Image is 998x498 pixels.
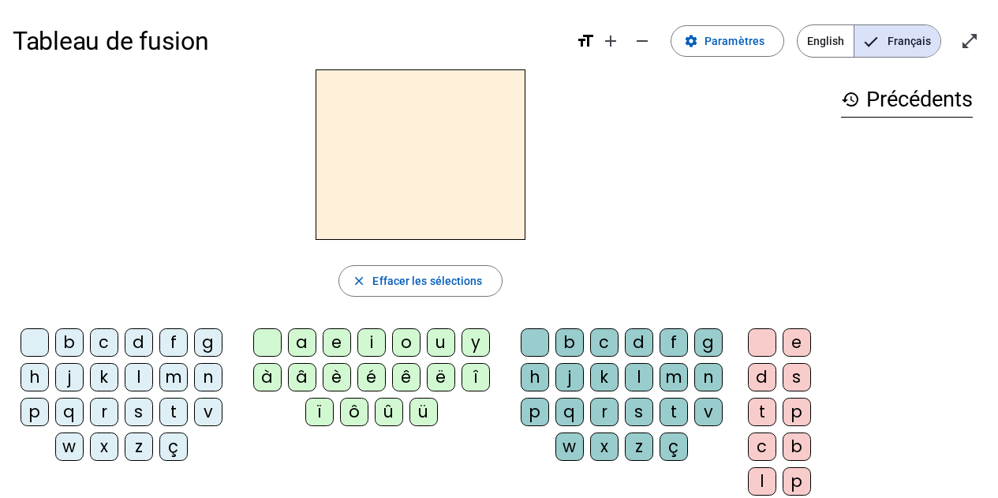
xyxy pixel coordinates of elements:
[854,25,940,57] span: Français
[797,24,941,58] mat-button-toggle-group: Language selection
[748,432,776,461] div: c
[595,25,626,57] button: Augmenter la taille de la police
[159,398,188,426] div: t
[521,363,549,391] div: h
[427,328,455,357] div: u
[13,16,563,66] h1: Tableau de fusion
[684,34,698,48] mat-icon: settings
[125,363,153,391] div: l
[555,432,584,461] div: w
[521,398,549,426] div: p
[392,363,421,391] div: ê
[576,32,595,51] mat-icon: format_size
[375,398,403,426] div: û
[590,328,619,357] div: c
[194,328,222,357] div: g
[748,398,776,426] div: t
[660,363,688,391] div: m
[90,363,118,391] div: k
[783,432,811,461] div: b
[590,432,619,461] div: x
[159,328,188,357] div: f
[841,90,860,109] mat-icon: history
[194,398,222,426] div: v
[705,32,764,51] span: Paramètres
[590,363,619,391] div: k
[323,363,351,391] div: è
[409,398,438,426] div: ü
[694,398,723,426] div: v
[798,25,854,57] span: English
[748,467,776,496] div: l
[601,32,620,51] mat-icon: add
[357,328,386,357] div: i
[841,82,973,118] h3: Précédents
[55,328,84,357] div: b
[55,432,84,461] div: w
[633,32,652,51] mat-icon: remove
[323,328,351,357] div: e
[125,398,153,426] div: s
[590,398,619,426] div: r
[338,265,502,297] button: Effacer les sélections
[55,398,84,426] div: q
[427,363,455,391] div: ë
[21,398,49,426] div: p
[555,363,584,391] div: j
[625,398,653,426] div: s
[671,25,784,57] button: Paramètres
[660,398,688,426] div: t
[960,32,979,51] mat-icon: open_in_full
[625,328,653,357] div: d
[21,363,49,391] div: h
[954,25,985,57] button: Entrer en plein écran
[694,328,723,357] div: g
[90,398,118,426] div: r
[372,271,482,290] span: Effacer les sélections
[90,432,118,461] div: x
[305,398,334,426] div: ï
[783,363,811,391] div: s
[340,398,368,426] div: ô
[660,328,688,357] div: f
[55,363,84,391] div: j
[694,363,723,391] div: n
[288,363,316,391] div: â
[352,274,366,288] mat-icon: close
[253,363,282,391] div: à
[357,363,386,391] div: é
[288,328,316,357] div: a
[555,398,584,426] div: q
[159,363,188,391] div: m
[555,328,584,357] div: b
[660,432,688,461] div: ç
[783,398,811,426] div: p
[125,432,153,461] div: z
[783,328,811,357] div: e
[90,328,118,357] div: c
[392,328,421,357] div: o
[783,467,811,496] div: p
[462,363,490,391] div: î
[626,25,658,57] button: Diminuer la taille de la police
[125,328,153,357] div: d
[159,432,188,461] div: ç
[194,363,222,391] div: n
[625,363,653,391] div: l
[462,328,490,357] div: y
[625,432,653,461] div: z
[748,363,776,391] div: d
